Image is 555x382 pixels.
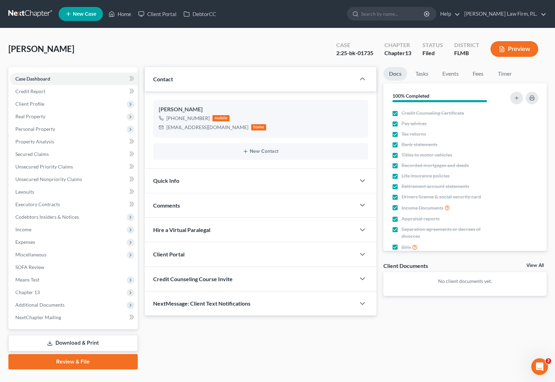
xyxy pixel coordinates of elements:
a: Unsecured Priority Claims [10,160,138,173]
a: NextChapter Mailing [10,311,138,324]
span: 13 [405,50,411,56]
a: Tasks [410,67,434,81]
span: Contact [153,76,173,82]
div: Status [422,41,443,49]
span: 2 [546,358,551,364]
div: District [454,41,479,49]
strong: 100% Completed [392,93,429,99]
a: Executory Contracts [10,198,138,211]
a: Timer [492,67,517,81]
span: Hire a Virtual Paralegal [153,226,210,233]
div: [PERSON_NAME] [159,105,362,114]
a: Events [437,67,464,81]
div: home [251,124,267,130]
span: Bank statements [402,141,437,148]
span: Credit Report [15,88,45,94]
span: Chapter 13 [15,289,40,295]
span: NextMessage: Client Text Notifications [153,300,250,307]
div: [PHONE_NUMBER] [166,115,210,122]
span: Client Profile [15,101,44,107]
a: Download & Print [8,335,138,351]
iframe: Intercom live chat [531,358,548,375]
p: No client documents yet. [389,278,541,285]
a: Review & File [8,354,138,369]
span: Additional Documents [15,302,65,308]
span: Client Portal [153,251,185,257]
a: Unsecured Nonpriority Claims [10,173,138,186]
span: Retirement account statements [402,183,469,190]
span: Appraisal reports [402,215,440,222]
a: Property Analysis [10,135,138,148]
span: Credit Counseling Certificate [402,110,464,117]
button: New Contact [159,149,362,154]
span: Real Property [15,113,45,119]
div: mobile [212,115,230,121]
span: Income [15,226,31,232]
span: Titles to motor vehicles [402,151,452,158]
div: 2:25-bk-01735 [336,49,373,57]
span: Expenses [15,239,35,245]
span: Case Dashboard [15,76,50,82]
span: Codebtors Insiders & Notices [15,214,79,220]
span: Miscellaneous [15,252,46,257]
a: Home [105,8,135,20]
span: Income Documents [402,204,443,211]
span: NextChapter Mailing [15,314,61,320]
div: Chapter [384,49,411,57]
a: DebtorCC [180,8,219,20]
span: Tax returns [402,130,426,137]
input: Search by name... [361,7,425,20]
a: Help [437,8,460,20]
span: Bills [402,244,411,251]
span: Unsecured Priority Claims [15,164,73,170]
a: Docs [383,67,407,81]
span: Separation agreements or decrees of divorces [402,226,500,240]
div: FLMB [454,49,479,57]
span: New Case [73,12,96,17]
span: Unsecured Nonpriority Claims [15,176,82,182]
span: [PERSON_NAME] [8,44,74,54]
a: SOFA Review [10,261,138,274]
a: View All [526,263,544,268]
a: Credit Report [10,85,138,98]
a: Case Dashboard [10,73,138,85]
span: Means Test [15,277,39,283]
a: [PERSON_NAME] Law Firm, P.L. [461,8,546,20]
a: Client Portal [135,8,180,20]
span: Comments [153,202,180,209]
div: Case [336,41,373,49]
div: Client Documents [383,262,428,269]
span: Life insurance policies [402,172,450,179]
div: [EMAIL_ADDRESS][DOMAIN_NAME] [166,124,248,131]
span: Property Analysis [15,138,54,144]
span: Lawsuits [15,189,34,195]
span: Drivers license & social security card [402,193,481,200]
button: Preview [490,41,538,57]
div: Chapter [384,41,411,49]
span: Quick Info [153,177,179,184]
span: SOFA Review [15,264,44,270]
span: Personal Property [15,126,55,132]
div: Filed [422,49,443,57]
a: Secured Claims [10,148,138,160]
span: Recorded mortgages and deeds [402,162,469,169]
a: Fees [467,67,489,81]
span: Pay advices [402,120,427,127]
a: Lawsuits [10,186,138,198]
span: Executory Contracts [15,201,60,207]
span: Secured Claims [15,151,49,157]
span: Credit Counseling Course Invite [153,276,233,282]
